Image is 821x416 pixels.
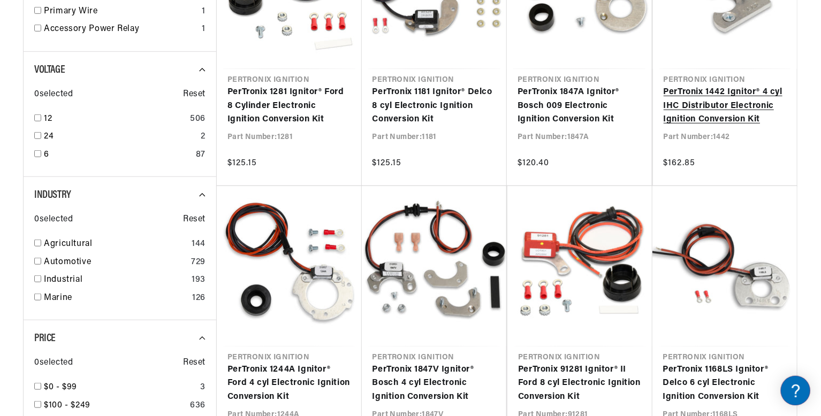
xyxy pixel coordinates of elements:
a: Primary Wire [44,5,197,19]
a: PerTronix 1847A Ignitor® Bosch 009 Electronic Ignition Conversion Kit [518,86,641,127]
div: Payment, Pricing, and Promotions [11,251,203,261]
a: Industrial [44,273,187,287]
span: $100 - $249 [44,401,90,410]
a: Accessory Power Relay [44,22,197,36]
span: Price [34,333,56,344]
a: PerTronix 91281 Ignitor® II Ford 8 cyl Electronic Ignition Conversion Kit [518,363,642,404]
span: Industry [34,190,71,201]
div: 2 [201,130,206,144]
a: Shipping FAQs [11,179,203,196]
div: Ignition Products [11,74,203,84]
a: 12 [44,112,186,126]
div: 506 [190,112,206,126]
a: POWERED BY ENCHANT [147,308,206,318]
a: PerTronix 1244A Ignitor® Ford 4 cyl Electronic Ignition Conversion Kit [227,363,351,404]
div: 636 [190,399,206,413]
a: Automotive [44,256,187,269]
button: Contact Us [11,286,203,305]
span: Reset [183,213,206,227]
span: 0 selected [34,213,73,227]
div: 144 [192,237,206,251]
span: Voltage [34,65,65,75]
div: 126 [192,291,206,305]
a: PerTronix 1281 Ignitor® Ford 8 Cylinder Electronic Ignition Conversion Kit [227,86,351,127]
span: $0 - $99 [44,383,77,391]
a: FAQ [11,91,203,107]
a: Payment, Pricing, and Promotions FAQ [11,267,203,284]
span: 0 selected [34,88,73,102]
div: 87 [196,148,206,162]
div: 729 [191,256,206,269]
a: Agricultural [44,237,187,251]
div: 193 [192,273,206,287]
a: 6 [44,148,192,162]
span: 0 selected [34,356,73,370]
div: 3 [200,381,206,395]
div: Shipping [11,163,203,173]
span: Reset [183,356,206,370]
a: PerTronix 1168LS Ignitor® Delco 6 cyl Electronic Ignition Conversion Kit [663,363,787,404]
a: PerTronix 1181 Ignitor® Delco 8 cyl Electronic Ignition Conversion Kit [373,86,497,127]
a: PerTronix 1847V Ignitor® Bosch 4 cyl Electronic Ignition Conversion Kit [373,363,496,404]
div: 1 [202,5,206,19]
a: Marine [44,291,188,305]
div: JBA Performance Exhaust [11,118,203,128]
div: 1 [202,22,206,36]
a: Orders FAQ [11,223,203,240]
a: 24 [44,130,196,144]
a: PerTronix 1442 Ignitor® 4 cyl IHC Distributor Electronic Ignition Conversion Kit [664,86,787,127]
div: Orders [11,206,203,217]
a: FAQs [11,135,203,152]
span: Reset [183,88,206,102]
